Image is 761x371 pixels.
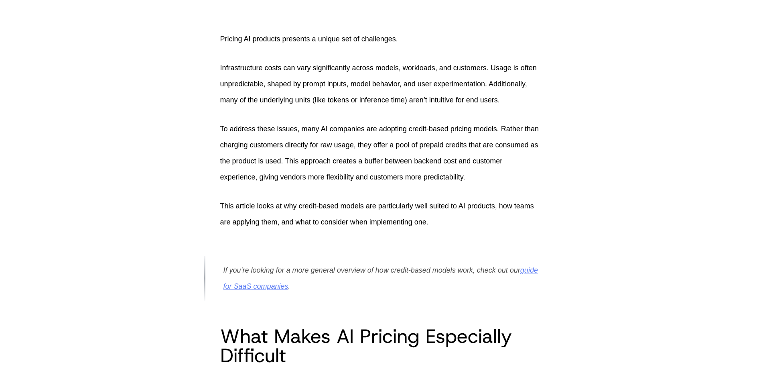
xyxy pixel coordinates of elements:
[220,198,541,230] p: This article looks at why credit-based models are particularly well suited to AI products, how te...
[220,326,541,365] h2: What Makes AI Pricing Especially Difficult
[220,31,541,47] p: Pricing AI products presents a unique set of challenges.
[223,262,541,294] p: If you’re looking for a more general overview of how credit-based models work, check out our .
[220,60,541,108] p: Infrastructure costs can vary significantly across models, workloads, and customers. Usage is oft...
[220,121,541,185] p: To address these issues, many AI companies are adopting credit-based pricing models. Rather than ...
